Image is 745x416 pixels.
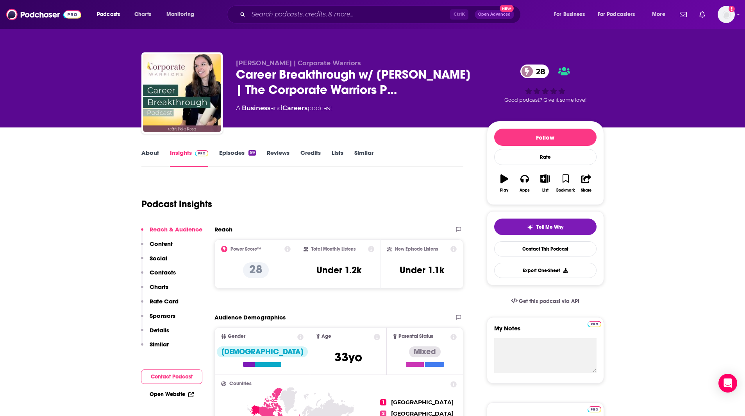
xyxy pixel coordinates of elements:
a: 28 [520,65,549,78]
a: Podchaser - Follow, Share and Rate Podcasts [6,7,81,22]
img: User Profile [718,6,735,23]
p: Rate Card [150,298,179,305]
span: Good podcast? Give it some love! [504,97,586,103]
span: Age [322,334,331,339]
span: Get this podcast via API [519,298,579,305]
span: Monitoring [166,9,194,20]
img: Podchaser Pro [195,150,209,156]
button: Contact Podcast [141,369,202,384]
svg: Add a profile image [729,6,735,12]
a: Similar [354,149,373,167]
span: Ctrl K [450,9,468,20]
a: Business [242,104,270,112]
span: Tell Me Why [536,224,563,230]
button: Apps [515,169,535,197]
span: 33 yo [334,350,362,365]
button: Contacts [141,269,176,283]
a: Pro website [588,320,601,327]
div: 59 [248,150,255,156]
div: 28Good podcast? Give it some love! [487,59,604,108]
p: Reach & Audience [150,226,202,233]
div: Open Intercom Messenger [718,374,737,393]
a: Careers [282,104,307,112]
a: Pro website [588,405,601,412]
button: Similar [141,341,169,355]
p: Social [150,255,167,262]
span: Charts [134,9,151,20]
span: For Business [554,9,585,20]
button: Sponsors [141,312,175,326]
a: Episodes59 [219,149,255,167]
a: Show notifications dropdown [696,8,708,21]
p: Content [150,240,173,247]
h2: Total Monthly Listens [311,246,356,252]
p: Sponsors [150,312,175,319]
a: Charts [129,8,156,21]
span: Podcasts [97,9,120,20]
div: Apps [520,188,530,193]
button: Open AdvancedNew [475,10,514,19]
button: Show profile menu [718,6,735,23]
h2: Audience Demographics [214,314,286,321]
button: Social [141,255,167,269]
button: open menu [647,8,675,21]
img: tell me why sparkle [527,224,533,230]
h3: Under 1.1k [400,264,444,276]
label: My Notes [494,325,597,338]
button: Rate Card [141,298,179,312]
span: Countries [229,381,252,386]
div: Share [581,188,591,193]
button: Follow [494,129,597,146]
span: 1 [380,399,386,405]
a: Contact This Podcast [494,241,597,256]
span: Parental Status [398,334,433,339]
span: Open Advanced [478,13,511,16]
p: Details [150,326,169,334]
button: Content [141,240,173,255]
img: Career Breakthrough w/ Fela Rosa | The Corporate Warriors Podcast [143,54,221,132]
p: Contacts [150,269,176,276]
span: Logged in as AtriaBooks [718,6,735,23]
button: Details [141,326,169,341]
div: Bookmark [556,188,575,193]
button: open menu [548,8,595,21]
span: Gender [228,334,245,339]
a: Get this podcast via API [505,292,586,311]
h3: Under 1.2k [316,264,361,276]
button: tell me why sparkleTell Me Why [494,219,597,235]
button: open menu [161,8,204,21]
span: New [500,5,514,12]
a: About [141,149,159,167]
button: List [535,169,555,197]
button: Share [576,169,596,197]
div: A podcast [236,104,332,113]
button: Bookmark [556,169,576,197]
span: For Podcasters [598,9,635,20]
div: [DEMOGRAPHIC_DATA] [217,346,308,357]
span: 28 [528,65,549,78]
p: Charts [150,283,168,290]
a: InsightsPodchaser Pro [170,149,209,167]
img: Podchaser Pro [588,406,601,412]
h2: Power Score™ [230,246,261,252]
h1: Podcast Insights [141,198,212,210]
a: Show notifications dropdown [677,8,690,21]
input: Search podcasts, credits, & more... [248,8,450,21]
button: Play [494,169,515,197]
a: Open Website [150,391,194,398]
div: Search podcasts, credits, & more... [234,5,528,23]
button: Reach & Audience [141,226,202,240]
button: open menu [593,8,647,21]
h2: New Episode Listens [395,246,438,252]
p: Similar [150,341,169,348]
span: More [652,9,665,20]
p: 28 [243,262,269,278]
a: Lists [332,149,343,167]
div: Rate [494,149,597,165]
div: List [542,188,548,193]
button: Charts [141,283,168,298]
button: open menu [91,8,130,21]
a: Reviews [267,149,289,167]
img: Podchaser Pro [588,321,601,327]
